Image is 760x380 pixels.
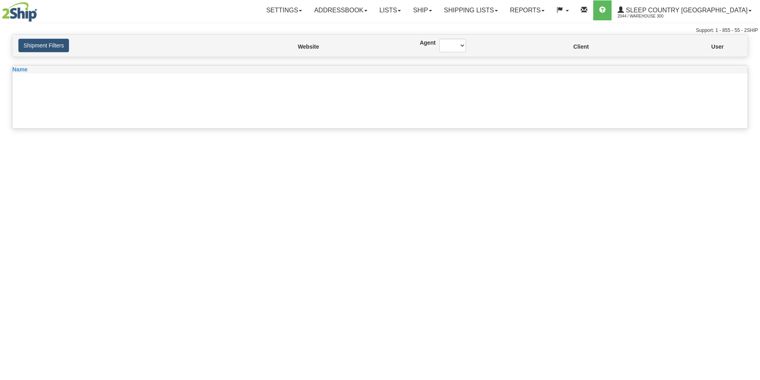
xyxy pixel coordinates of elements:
[18,39,69,52] button: Shipment Filters
[260,0,308,20] a: Settings
[420,39,427,47] label: Agent
[504,0,551,20] a: Reports
[298,43,301,51] label: Website
[2,27,758,34] div: Support: 1 - 855 - 55 - 2SHIP
[612,0,758,20] a: Sleep Country [GEOGRAPHIC_DATA] 2044 / Warehouse 300
[308,0,373,20] a: Addressbook
[2,2,37,22] img: logo2044.jpg
[624,7,748,14] span: Sleep Country [GEOGRAPHIC_DATA]
[407,0,438,20] a: Ship
[618,12,677,20] span: 2044 / Warehouse 300
[12,66,28,73] span: Name
[438,0,504,20] a: Shipping lists
[373,0,407,20] a: Lists
[573,43,574,51] label: Client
